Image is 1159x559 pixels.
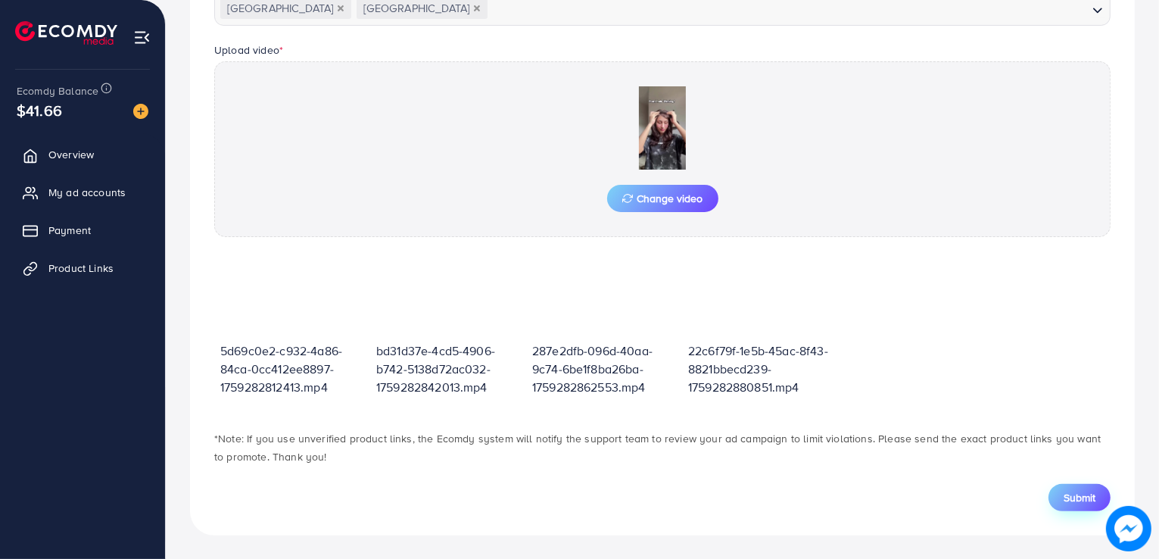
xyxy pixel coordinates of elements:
[532,342,676,396] p: 287e2dfb-096d-40aa-9c74-6be1f8ba26ba-1759282862553.mp4
[688,342,832,396] p: 22c6f79f-1e5b-45ac-8f43-8821bbecd239-1759282880851.mp4
[48,223,91,238] span: Payment
[133,29,151,46] img: menu
[15,21,117,45] img: logo
[11,139,154,170] a: Overview
[376,342,520,396] p: bd31d37e-4cd5-4906-b742-5138d72ac032-1759282842013.mp4
[133,104,148,119] img: image
[11,177,154,208] a: My ad accounts
[11,253,154,283] a: Product Links
[1048,484,1111,511] button: Submit
[11,215,154,245] a: Payment
[48,147,94,162] span: Overview
[337,5,344,12] button: Deselect United Arab Emirates
[220,342,364,396] p: 5d69c0e2-c932-4a86-84ca-0cc412ee8897-1759282812413.mp4
[17,83,98,98] span: Ecomdy Balance
[607,185,718,212] button: Change video
[48,185,126,200] span: My ad accounts
[214,42,283,58] label: Upload video
[473,5,481,12] button: Deselect Pakistan
[1106,506,1151,551] img: image
[1064,490,1095,505] span: Submit
[622,193,703,204] span: Change video
[48,261,114,276] span: Product Links
[20,86,58,136] span: $41.66
[214,429,1111,466] p: *Note: If you use unverified product links, the Ecomdy system will notify the support team to rev...
[587,86,738,170] img: Preview Image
